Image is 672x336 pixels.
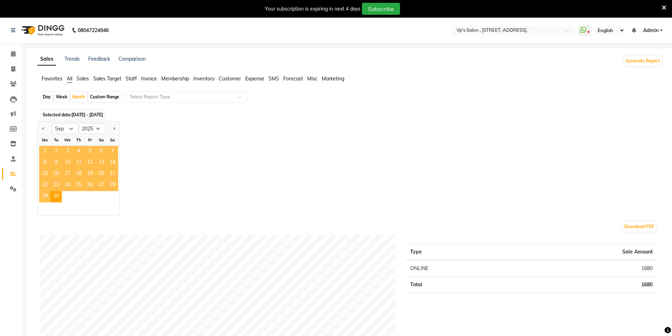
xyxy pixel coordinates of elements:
div: Saturday, September 20, 2025 [96,169,107,180]
div: Tuesday, September 23, 2025 [50,180,62,191]
div: Saturday, September 13, 2025 [96,157,107,169]
span: Sales [77,75,89,82]
button: Next month [111,123,117,134]
div: Monday, September 22, 2025 [39,180,50,191]
div: Sa [96,134,107,146]
td: 1680 [508,260,657,277]
div: Monday, September 15, 2025 [39,169,50,180]
div: Thursday, September 25, 2025 [73,180,84,191]
span: Favorites [42,75,62,82]
div: Monday, September 29, 2025 [39,191,50,202]
span: 24 [62,180,73,191]
div: Your subscription is expiring in next 4 days [265,5,361,13]
div: Week [54,92,69,102]
div: Month [71,92,87,102]
span: 2 [50,146,62,157]
div: Wednesday, September 17, 2025 [62,169,73,180]
span: 6 [96,146,107,157]
span: 25 [73,180,84,191]
span: Invoice [141,75,157,82]
div: Friday, September 26, 2025 [84,180,96,191]
span: 16 [50,169,62,180]
div: Saturday, September 27, 2025 [96,180,107,191]
span: 19 [84,169,96,180]
div: Th [73,134,84,146]
span: 17 [62,169,73,180]
select: Select year [79,123,105,134]
div: Sunday, September 21, 2025 [107,169,118,180]
div: Friday, September 5, 2025 [84,146,96,157]
span: All [67,75,72,82]
span: 22 [39,180,50,191]
div: Thursday, September 18, 2025 [73,169,84,180]
span: Customer [219,75,241,82]
td: 1680 [508,277,657,293]
span: 20 [96,169,107,180]
span: 29 [39,191,50,202]
div: Tuesday, September 16, 2025 [50,169,62,180]
div: Thursday, September 11, 2025 [73,157,84,169]
a: Sales [37,53,56,66]
select: Select month [52,123,79,134]
div: We [62,134,73,146]
span: Sales Target [93,75,121,82]
div: Friday, September 19, 2025 [84,169,96,180]
th: Sale Amount [508,244,657,261]
span: 4 [73,146,84,157]
div: Tuesday, September 30, 2025 [50,191,62,202]
span: 27 [96,180,107,191]
span: Forecast [283,75,303,82]
a: Feedback [88,56,110,62]
div: Wednesday, September 3, 2025 [62,146,73,157]
span: Admin [643,27,659,34]
div: Monday, September 1, 2025 [39,146,50,157]
span: 5 [84,146,96,157]
span: Expense [245,75,264,82]
span: 7 [107,146,118,157]
button: Subscribe [362,3,400,15]
span: 3 [62,146,73,157]
div: Sunday, September 7, 2025 [107,146,118,157]
span: 11 [73,157,84,169]
div: Custom Range [88,92,121,102]
span: [DATE] - [DATE] [72,112,103,117]
span: 14 [107,157,118,169]
span: 28 [107,180,118,191]
div: Friday, September 12, 2025 [84,157,96,169]
div: Sunday, September 14, 2025 [107,157,118,169]
button: Generate Report [624,56,662,66]
div: Thursday, September 4, 2025 [73,146,84,157]
span: Staff [126,75,137,82]
span: Marketing [322,75,344,82]
div: Wednesday, September 10, 2025 [62,157,73,169]
div: Tuesday, September 2, 2025 [50,146,62,157]
div: Saturday, September 6, 2025 [96,146,107,157]
td: ONLINE [406,260,508,277]
span: 1 [39,146,50,157]
div: Sunday, September 28, 2025 [107,180,118,191]
a: Trends [65,56,80,62]
img: logo [18,20,66,40]
button: Previous month [41,123,46,134]
span: SMS [268,75,279,82]
div: Tuesday, September 9, 2025 [50,157,62,169]
span: 26 [84,180,96,191]
span: 13 [96,157,107,169]
th: Type [406,244,508,261]
span: 18 [73,169,84,180]
span: Inventory [193,75,214,82]
span: 21 [107,169,118,180]
div: Day [41,92,53,102]
div: Fr [84,134,96,146]
a: Comparison [119,56,146,62]
span: Misc [307,75,317,82]
span: 12 [84,157,96,169]
span: 23 [50,180,62,191]
div: Monday, September 8, 2025 [39,157,50,169]
td: Total [406,277,508,293]
div: Tu [50,134,62,146]
span: Membership [161,75,189,82]
b: 08047224946 [78,20,109,40]
div: Wednesday, September 24, 2025 [62,180,73,191]
span: 30 [50,191,62,202]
